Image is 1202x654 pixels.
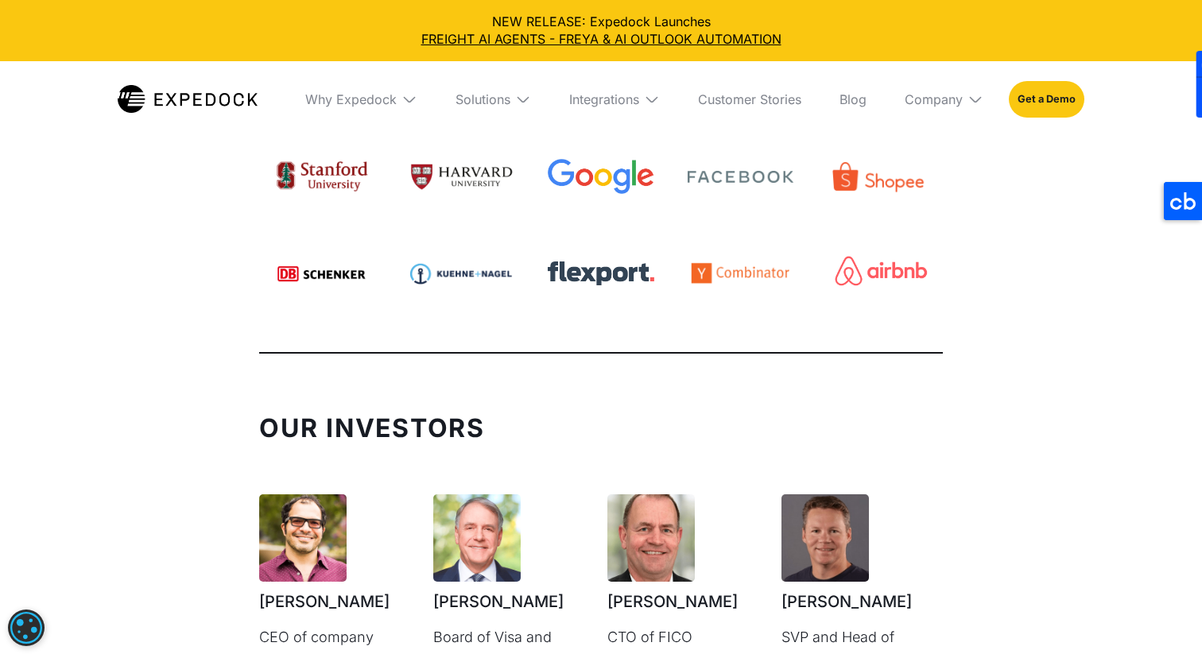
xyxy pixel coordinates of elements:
h1: [PERSON_NAME] [781,590,943,613]
div: Solutions [443,61,544,137]
img: Claus Moldt [607,494,695,582]
img: Jeremy King [781,494,869,582]
a: FREIGHT AI AGENTS - FREYA & AI OUTLOOK AUTOMATION [13,30,1189,48]
div: Why Expedock [293,61,430,137]
div: Why Expedock [305,91,397,107]
div: Integrations [556,61,673,137]
h1: [PERSON_NAME] [433,590,595,613]
img: Ali Partovi [259,494,347,582]
h1: [PERSON_NAME] [259,590,421,613]
iframe: Chat Widget [929,482,1202,654]
h1: [PERSON_NAME] [607,590,769,613]
div: Company [905,91,963,107]
div: Solutions [456,91,510,107]
a: Customer Stories [685,61,814,137]
div: Company [892,61,996,137]
div: Integrations [569,91,639,107]
a: Get a Demo [1009,81,1084,118]
div: NEW RELEASE: Expedock Launches [13,13,1189,48]
img: Bob Matschullat [433,494,521,582]
strong: Our Investors [259,412,485,443]
a: Blog [827,61,879,137]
